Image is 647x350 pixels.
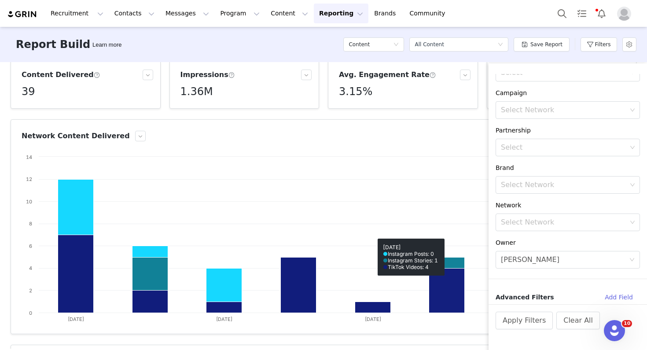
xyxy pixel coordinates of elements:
[314,4,368,23] button: Reporting
[22,131,130,141] h3: Network Content Delivered
[556,312,600,329] button: Clear All
[581,37,617,52] button: Filters
[496,238,640,247] div: Owner
[598,290,640,304] button: Add Field
[22,70,100,80] h3: Content Delivered
[501,218,627,227] div: Select Network
[404,4,455,23] a: Community
[604,320,625,341] iframe: Intercom live chat
[7,10,38,18] img: grin logo
[496,312,553,329] button: Apply Filters
[552,4,572,23] button: Search
[496,163,640,173] div: Brand
[498,42,503,48] i: icon: down
[415,38,444,51] div: All Content
[630,220,635,226] i: icon: down
[180,70,235,80] h3: Impressions
[45,4,109,23] button: Recruitment
[26,176,32,182] text: 12
[29,310,32,316] text: 0
[630,107,635,114] i: icon: down
[339,84,372,99] h5: 3.15%
[22,84,35,99] h5: 39
[339,70,436,80] h3: Avg. Engagement Rate
[612,7,640,21] button: Profile
[16,37,103,52] h3: Report Builder
[496,201,640,210] div: Network
[29,287,32,294] text: 2
[160,4,214,23] button: Messages
[630,182,635,188] i: icon: down
[496,88,640,98] div: Campaign
[572,4,592,23] a: Tasks
[26,154,32,160] text: 14
[617,7,631,21] img: placeholder-profile.jpg
[369,4,404,23] a: Brands
[109,4,160,23] button: Contacts
[496,126,640,135] div: Partnership
[501,106,627,114] div: Select Network
[501,143,627,152] div: Select
[265,4,313,23] button: Content
[592,4,611,23] button: Notifications
[501,181,627,189] div: Select Network
[91,41,123,49] div: Tooltip anchor
[393,42,399,48] i: icon: down
[26,199,32,205] text: 10
[501,251,559,268] div: Emily Pullen
[630,145,635,151] i: icon: down
[180,84,213,99] h5: 1.36M
[68,316,84,322] text: [DATE]
[29,243,32,249] text: 6
[29,265,32,271] text: 4
[496,293,554,302] span: Advanced Filters
[216,316,232,322] text: [DATE]
[29,221,32,227] text: 8
[349,38,370,51] h5: Content
[365,316,381,322] text: [DATE]
[215,4,265,23] button: Program
[514,37,570,52] button: Save Report
[622,320,632,327] span: 10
